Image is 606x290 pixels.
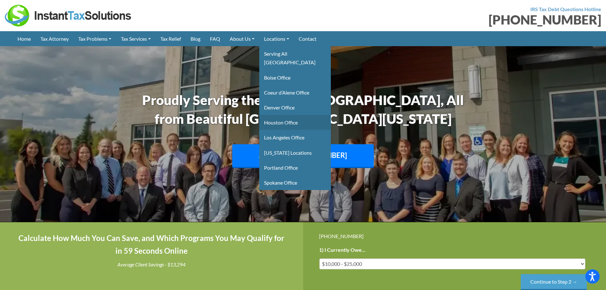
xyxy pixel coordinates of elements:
[205,31,225,46] a: FAQ
[259,85,331,100] a: Coeur d’Alene Office
[225,31,259,46] a: About Us
[259,70,331,85] a: Boise Office
[16,232,287,258] h4: Calculate How Much You Can Save, and Which Programs You May Qualify for in 59 Seconds Online
[117,261,185,267] i: Average Client Savings - $13,294
[319,232,590,240] div: [PHONE_NUMBER]
[259,145,331,160] a: [US_STATE] Locations
[259,130,331,145] a: Los Angeles Office
[13,31,36,46] a: Home
[259,115,331,130] a: Houston Office
[156,31,186,46] a: Tax Relief
[186,31,205,46] a: Blog
[319,247,366,253] label: 1) I Currently Owe...
[232,144,374,168] a: Call: [PHONE_NUMBER]
[259,100,331,115] a: Denver Office
[259,160,331,175] a: Portland Office
[116,31,156,46] a: Tax Services
[36,31,73,46] a: Tax Attorney
[259,31,294,46] a: Locations
[73,31,116,46] a: Tax Problems
[308,13,602,26] div: [PHONE_NUMBER]
[5,5,132,26] img: Instant Tax Solutions Logo
[5,12,132,18] a: Instant Tax Solutions Logo
[259,175,331,190] a: Spokane Office
[259,46,331,70] a: Serving All [GEOGRAPHIC_DATA]
[530,6,601,12] strong: IRS Tax Debt Questions Hotline
[127,91,480,128] h1: Proudly Serving the Entire [GEOGRAPHIC_DATA], All from Beautiful [GEOGRAPHIC_DATA][US_STATE]
[294,31,321,46] a: Contact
